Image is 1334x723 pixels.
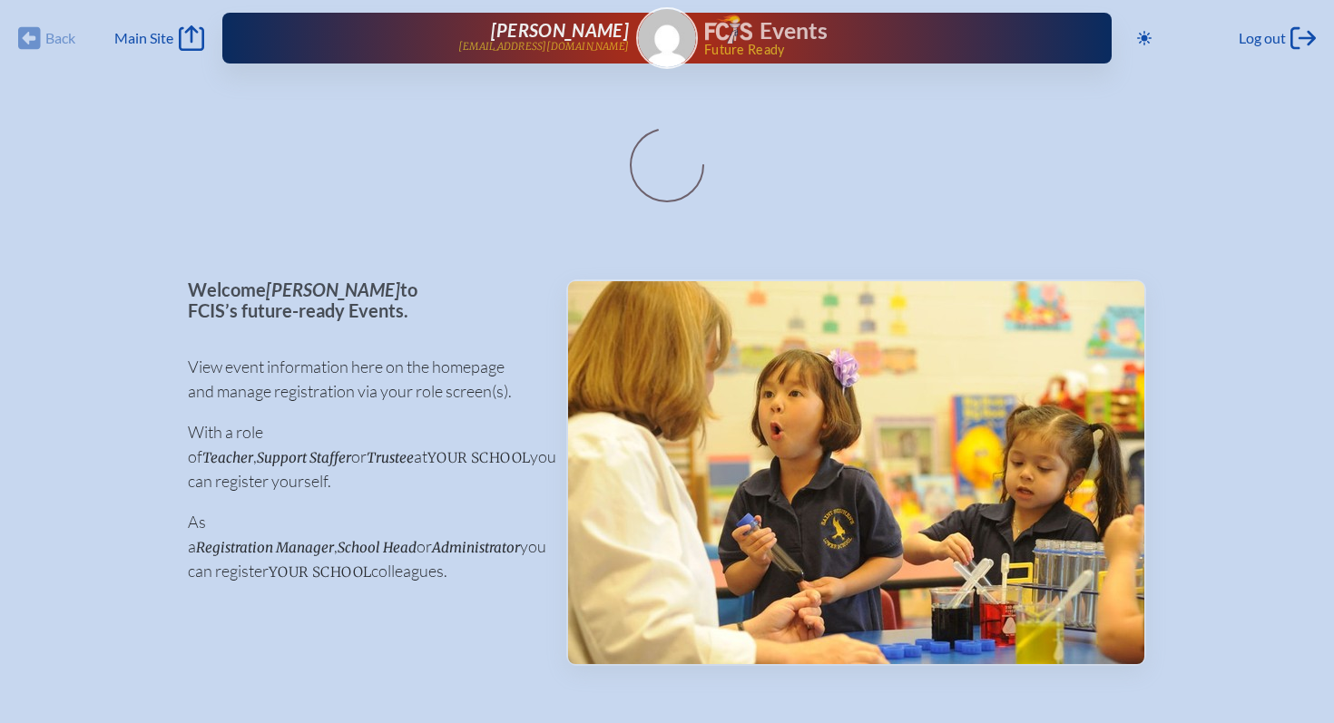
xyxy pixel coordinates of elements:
[367,449,414,466] span: Trustee
[636,7,698,69] a: Gravatar
[491,19,629,41] span: [PERSON_NAME]
[266,278,400,300] span: [PERSON_NAME]
[114,25,203,51] a: Main Site
[458,41,629,53] p: [EMAIL_ADDRESS][DOMAIN_NAME]
[280,20,629,56] a: [PERSON_NAME][EMAIL_ADDRESS][DOMAIN_NAME]
[188,420,537,493] p: With a role of , or at you can register yourself.
[188,279,537,320] p: Welcome to FCIS’s future-ready Events.
[432,539,520,556] span: Administrator
[202,449,253,466] span: Teacher
[188,355,537,404] p: View event information here on the homepage and manage registration via your role screen(s).
[704,44,1054,56] span: Future Ready
[269,563,371,581] span: your school
[638,9,696,67] img: Gravatar
[188,510,537,583] p: As a , or you can register colleagues.
[427,449,530,466] span: your school
[1239,29,1286,47] span: Log out
[257,449,351,466] span: Support Staffer
[114,29,173,47] span: Main Site
[338,539,417,556] span: School Head
[196,539,334,556] span: Registration Manager
[568,281,1144,664] img: Events
[705,15,1054,56] div: FCIS Events — Future ready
